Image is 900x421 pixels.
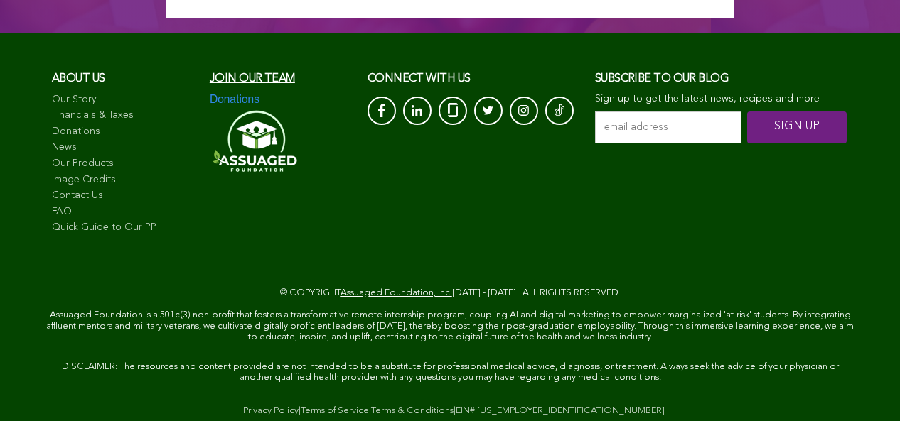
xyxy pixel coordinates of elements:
[52,109,195,123] a: Financials & Taxes
[45,404,855,418] div: | | |
[341,288,452,297] a: Assuaged Foundation, Inc.
[52,205,195,219] a: FAQ
[456,406,665,415] a: EIN# [US_EMPLOYER_IDENTIFICATION_NUMBER]
[46,310,854,341] span: Assuaged Foundation is a 501c(3) non-profit that fosters a transformative remote internship progr...
[301,406,369,415] a: Terms of Service
[210,93,259,106] img: Donations
[555,103,564,117] img: Tik-Tok-Icon
[280,288,621,297] span: © COPYRIGHT [DATE] - [DATE] . ALL RIGHTS RESERVED.
[371,406,454,415] a: Terms & Conditions
[52,125,195,139] a: Donations
[829,353,900,421] iframe: Chat Widget
[52,189,195,203] a: Contact Us
[52,221,195,235] a: Quick Guide to Our PP
[243,406,299,415] a: Privacy Policy
[595,93,848,105] p: Sign up to get the latest news, recipes and more
[52,157,195,171] a: Our Products
[52,73,105,84] span: About us
[210,73,295,84] a: Join our team
[595,111,742,143] input: email address
[368,73,471,84] span: CONNECT with us
[595,68,848,89] h3: Subscribe to our blog
[448,103,458,117] img: glassdoor_White
[747,111,847,143] input: SIGN UP
[52,141,195,155] a: News
[62,362,839,383] span: DISCLAIMER: The resources and content provided are not intended to be a substitute for profession...
[52,93,195,107] a: Our Story
[210,106,298,176] img: Assuaged-Foundation-Logo-White
[52,173,195,187] a: Image Credits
